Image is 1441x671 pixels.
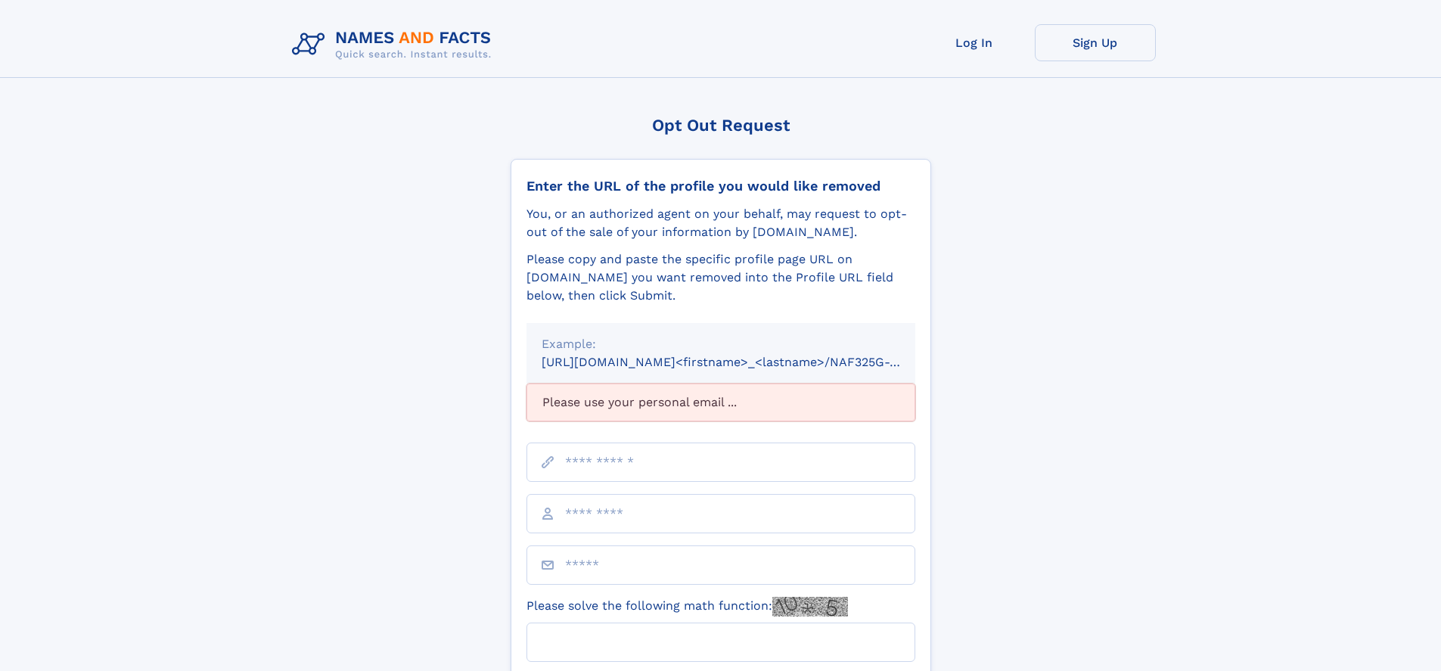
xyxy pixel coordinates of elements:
div: Please copy and paste the specific profile page URL on [DOMAIN_NAME] you want removed into the Pr... [526,250,915,305]
div: Example: [542,335,900,353]
div: Please use your personal email ... [526,384,915,421]
a: Sign Up [1035,24,1156,61]
small: [URL][DOMAIN_NAME]<firstname>_<lastname>/NAF325G-xxxxxxxx [542,355,944,369]
img: Logo Names and Facts [286,24,504,65]
div: You, or an authorized agent on your behalf, may request to opt-out of the sale of your informatio... [526,205,915,241]
a: Log In [914,24,1035,61]
label: Please solve the following math function: [526,597,848,617]
div: Enter the URL of the profile you would like removed [526,178,915,194]
div: Opt Out Request [511,116,931,135]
